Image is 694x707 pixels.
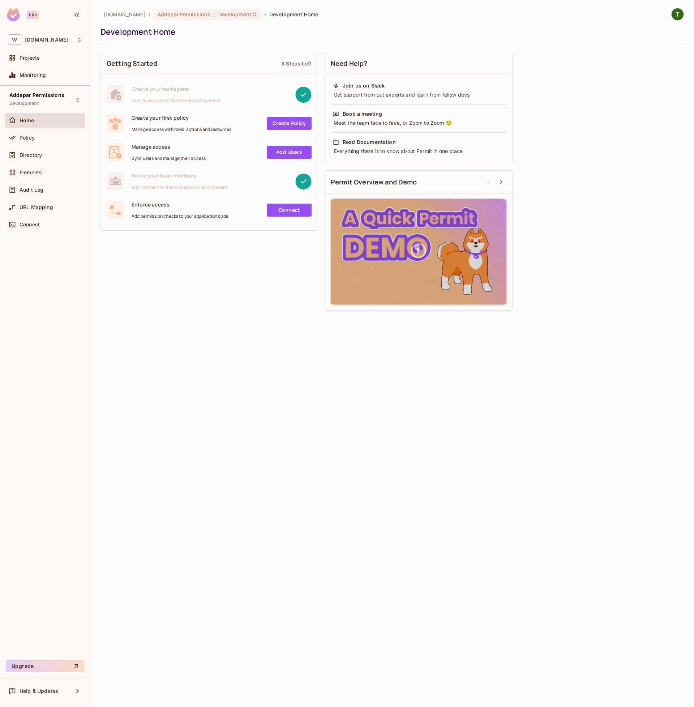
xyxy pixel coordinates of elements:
[107,59,157,68] span: Getting Started
[20,187,43,193] span: Audit Log
[132,85,221,92] span: Create your workspace
[132,98,221,103] span: Your home base for permission management
[672,8,684,20] img: Tim Heminger
[333,148,504,155] div: Everything there is to know about Permit in one place
[265,11,266,18] li: /
[6,660,84,672] button: Upgrade
[9,92,64,98] span: Addepar Permissions
[20,152,42,158] span: Directory
[333,119,504,127] div: Meet the team face to face, or Zoom to Zoom 😉
[20,170,42,175] span: Elements
[132,184,228,190] span: Add members to this workspace or environment
[343,110,382,118] div: Book a meeting
[20,688,58,694] span: Help & Updates
[132,172,228,179] span: Invite your team members
[333,91,504,98] div: Get support from out experts and learn from fellow devs
[267,204,312,217] a: Connect
[267,146,312,159] a: Add Users
[343,82,385,89] div: Join us on Slack
[8,34,21,45] span: W
[213,12,215,17] span: :
[20,118,34,123] span: Home
[132,213,228,219] span: Add permission checks to your application code
[269,11,318,18] span: Development Home
[331,59,368,68] span: Need Help?
[149,11,150,18] li: /
[281,60,311,67] div: 3 Steps Left
[158,11,211,18] span: Addepar Permissions
[132,127,231,132] span: Manage access with roles, actions and resources
[267,117,312,130] a: Create Policy
[132,114,231,121] span: Create your first policy
[331,178,417,187] span: Permit Overview and Demo
[20,135,35,141] span: Policy
[20,72,46,78] span: Monitoring
[7,8,20,21] img: SReyMgAAAABJRU5ErkJggg==
[132,156,206,161] span: Sync users and manage their access
[20,222,40,227] span: Connect
[20,204,53,210] span: URL Mapping
[132,201,228,208] span: Enforce access
[27,10,39,19] div: Pro
[9,101,39,106] span: Development
[218,11,252,18] span: Development
[25,37,68,43] span: Workspace: weioffice.com
[100,26,680,37] div: Development Home
[20,55,40,61] span: Projects
[103,11,146,18] span: the active workspace
[132,143,206,150] span: Manage access
[343,139,396,146] div: Read Documentation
